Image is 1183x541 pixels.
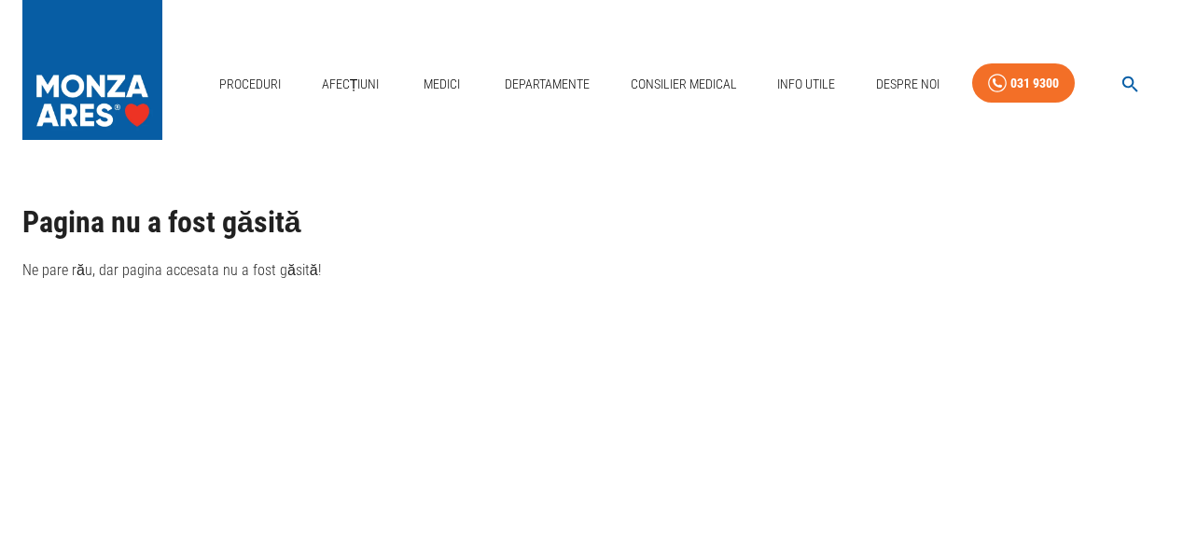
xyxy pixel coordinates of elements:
a: Afecțiuni [314,65,387,104]
a: Despre Noi [869,65,947,104]
h1: Pagina nu a fost găsită [22,206,1161,239]
a: Proceduri [212,65,288,104]
a: Departamente [497,65,597,104]
a: Info Utile [770,65,842,104]
div: 031 9300 [1010,72,1059,95]
a: Consilier Medical [623,65,745,104]
p: Ne pare rău, dar pagina accesata nu a fost găsită! [22,259,1161,282]
a: Medici [412,65,472,104]
a: 031 9300 [972,63,1075,104]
